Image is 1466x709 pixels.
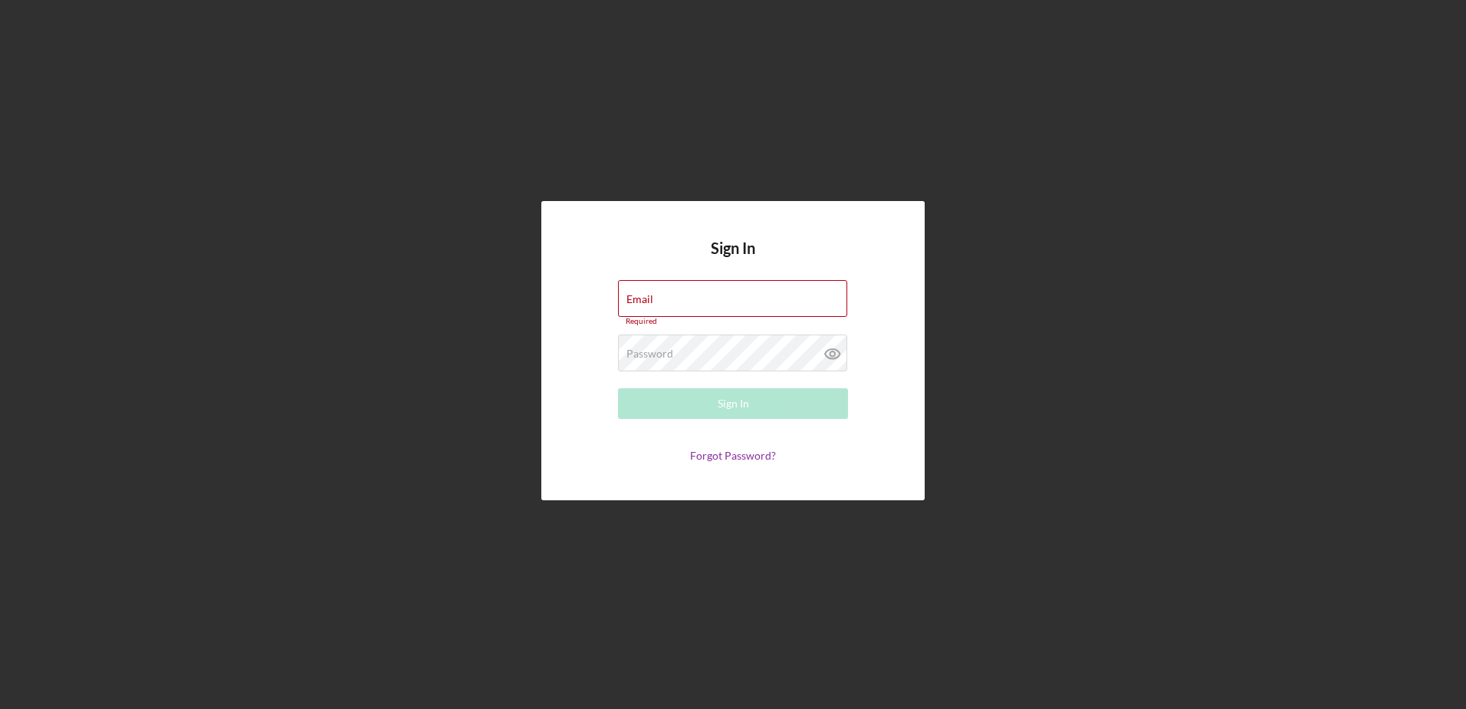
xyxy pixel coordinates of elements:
div: Required [618,317,848,326]
div: Sign In [718,388,749,419]
a: Forgot Password? [690,449,776,462]
label: Email [626,293,653,305]
h4: Sign In [711,239,755,280]
label: Password [626,348,673,360]
button: Sign In [618,388,848,419]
